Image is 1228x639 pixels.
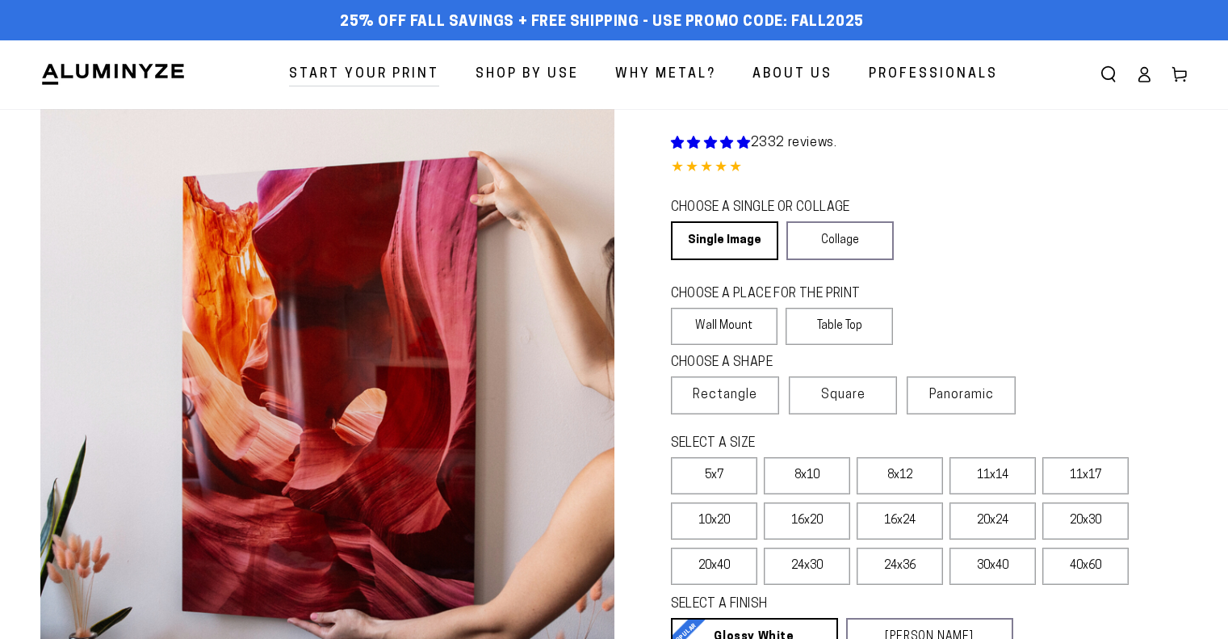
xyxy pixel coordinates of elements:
a: Why Metal? [603,53,728,96]
label: 10x20 [671,502,757,540]
label: 20x24 [949,502,1036,540]
span: Rectangle [693,385,757,405]
label: 16x20 [764,502,850,540]
legend: SELECT A SIZE [671,435,975,453]
label: 20x40 [671,548,757,585]
label: 40x60 [1042,548,1129,585]
legend: CHOOSE A SINGLE OR COLLAGE [671,199,879,217]
label: 16x24 [857,502,943,540]
legend: CHOOSE A SHAPE [671,354,881,372]
label: Wall Mount [671,308,778,345]
span: Square [821,385,865,405]
label: 8x12 [857,457,943,494]
label: 11x17 [1042,457,1129,494]
a: Single Image [671,221,778,260]
label: 24x30 [764,548,850,585]
span: Why Metal? [615,63,716,86]
a: Professionals [857,53,1010,96]
label: Table Top [786,308,893,345]
legend: CHOOSE A PLACE FOR THE PRINT [671,285,878,304]
label: 11x14 [949,457,1036,494]
a: Shop By Use [463,53,591,96]
label: 30x40 [949,548,1036,585]
span: Shop By Use [476,63,579,86]
div: 4.85 out of 5.0 stars [671,157,1188,180]
span: Start Your Print [289,63,439,86]
summary: Search our site [1091,57,1126,92]
a: Start Your Print [277,53,451,96]
span: Professionals [869,63,998,86]
label: 5x7 [671,457,757,494]
legend: SELECT A FINISH [671,595,975,614]
span: Panoramic [929,389,994,401]
span: About Us [752,63,832,86]
img: Aluminyze [40,62,186,86]
a: About Us [740,53,845,96]
label: 24x36 [857,548,943,585]
a: Collage [786,221,894,260]
span: 25% off FALL Savings + Free Shipping - Use Promo Code: FALL2025 [340,14,864,32]
label: 8x10 [764,457,850,494]
label: 20x30 [1042,502,1129,540]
